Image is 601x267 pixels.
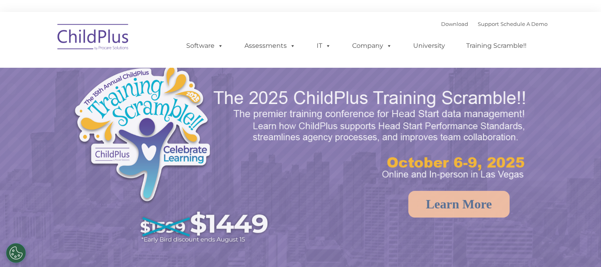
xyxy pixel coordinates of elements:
font: | [441,21,548,27]
a: IT [309,38,339,54]
a: Download [441,21,469,27]
img: ChildPlus by Procare Solutions [53,18,133,58]
a: Learn More [408,191,510,218]
a: University [406,38,453,54]
a: Assessments [237,38,304,54]
a: Software [179,38,232,54]
a: Company [345,38,400,54]
a: Support [478,21,499,27]
a: Training Scramble!! [459,38,535,54]
a: Schedule A Demo [501,21,548,27]
button: Cookies Settings [6,243,26,263]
